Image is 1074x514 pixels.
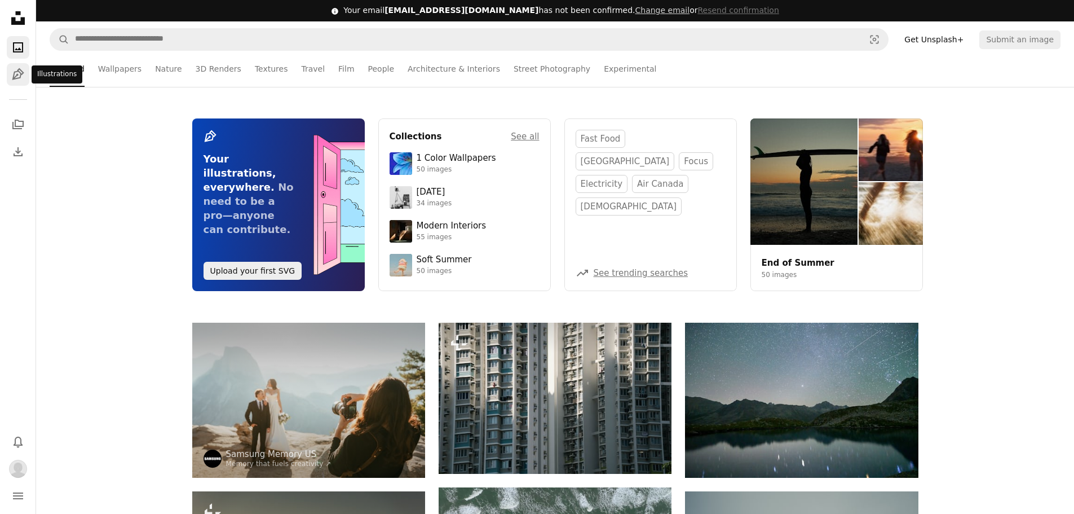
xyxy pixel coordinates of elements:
div: [DATE] [417,187,452,198]
img: premium_photo-1688045582333-c8b6961773e0 [390,152,412,175]
a: [DEMOGRAPHIC_DATA] [576,197,682,216]
form: Find visuals sitewide [50,28,889,51]
a: Change email [635,6,690,15]
button: Notifications [7,430,29,453]
a: Home — Unsplash [7,7,29,32]
a: See all [511,130,539,143]
a: [DATE]34 images [390,186,540,209]
a: electricity [576,175,628,193]
a: Soft Summer50 images [390,254,540,276]
a: Modern Interiors55 images [390,220,540,243]
a: End of Summer [762,258,834,268]
img: premium_photo-1747189286942-bc91257a2e39 [390,220,412,243]
a: air canada [632,175,688,193]
a: fast food [576,130,626,148]
a: Illustrations [7,63,29,86]
img: Starry night sky over a calm mountain lake [685,323,918,478]
button: Menu [7,485,29,507]
img: Go to Samsung Memory US's profile [204,450,222,468]
a: Collections [7,113,29,136]
a: Film [338,51,354,87]
a: Download History [7,140,29,163]
a: Textures [255,51,288,87]
h4: Collections [390,130,442,143]
button: Resend confirmation [697,5,779,16]
a: Wallpapers [98,51,142,87]
button: Upload your first SVG [204,262,302,280]
span: No need to be a pro—anyone can contribute. [204,181,294,235]
div: Soft Summer [417,254,472,266]
a: See trending searches [594,268,688,278]
button: Profile [7,458,29,480]
img: Bride and groom posing for photographer on mountain overlook. [192,323,425,478]
a: Architecture & Interiors [408,51,500,87]
a: Starry night sky over a calm mountain lake [685,395,918,405]
button: Search Unsplash [50,29,69,50]
img: photo-1682590564399-95f0109652fe [390,186,412,209]
a: Nature [155,51,182,87]
span: or [635,6,779,15]
a: Tall apartment buildings with many windows and balconies. [439,393,671,403]
div: 55 images [417,233,487,242]
img: Tall apartment buildings with many windows and balconies. [439,323,671,474]
a: Experimental [604,51,656,87]
img: Avatar of user KellyAnn Smith [9,460,27,478]
span: Your illustrations, everywhere. [204,153,276,193]
a: Get Unsplash+ [898,30,970,49]
a: Street Photography [514,51,590,87]
div: Your email has not been confirmed. [343,5,779,16]
button: Visual search [861,29,888,50]
a: Travel [301,51,325,87]
div: 34 images [417,199,452,208]
img: premium_photo-1749544311043-3a6a0c8d54af [390,254,412,276]
a: People [368,51,395,87]
a: 1 Color Wallpapers50 images [390,152,540,175]
a: 3D Renders [196,51,241,87]
span: [EMAIL_ADDRESS][DOMAIN_NAME] [384,6,538,15]
a: Photos [7,36,29,59]
a: [GEOGRAPHIC_DATA] [576,152,675,170]
a: focus [679,152,713,170]
a: Memory that fuels creativity ↗ [226,460,332,468]
a: Bride and groom posing for photographer on mountain overlook. [192,395,425,405]
div: 50 images [417,165,496,174]
a: Samsung Memory US [226,449,332,460]
div: Modern Interiors [417,221,487,232]
div: 50 images [417,267,472,276]
div: 1 Color Wallpapers [417,153,496,164]
button: Submit an image [979,30,1060,49]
